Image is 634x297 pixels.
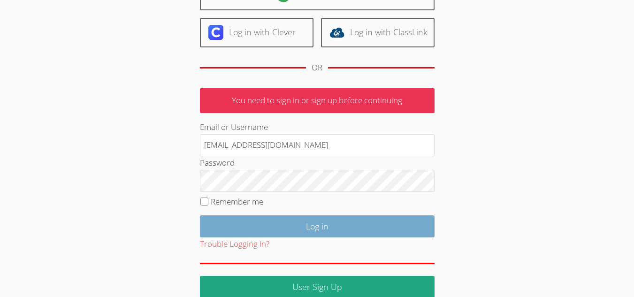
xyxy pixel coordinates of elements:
[200,215,435,237] input: Log in
[208,25,223,40] img: clever-logo-6eab21bc6e7a338710f1a6ff85c0baf02591cd810cc4098c63d3a4b26e2feb20.svg
[200,18,313,47] a: Log in with Clever
[211,196,263,207] label: Remember me
[200,157,235,168] label: Password
[200,237,269,251] button: Trouble Logging In?
[312,61,322,75] div: OR
[329,25,344,40] img: classlink-logo-d6bb404cc1216ec64c9a2012d9dc4662098be43eaf13dc465df04b49fa7ab582.svg
[200,122,268,132] label: Email or Username
[200,88,435,113] p: You need to sign in or sign up before continuing
[321,18,435,47] a: Log in with ClassLink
